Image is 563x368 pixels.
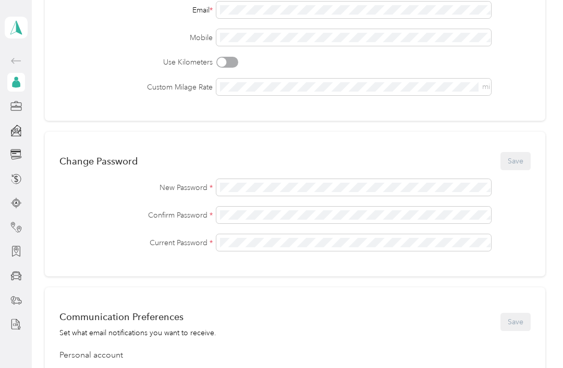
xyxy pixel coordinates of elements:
[59,156,138,167] div: Change Password
[59,237,213,248] label: Current Password
[59,57,213,68] label: Use Kilometers
[59,349,531,362] div: Personal account
[59,32,213,43] label: Mobile
[59,82,213,93] label: Custom Milage Rate
[59,182,213,193] label: New Password
[59,311,216,322] div: Communication Preferences
[482,82,490,91] span: mi
[59,210,213,221] label: Confirm Password
[59,327,216,338] div: Set what email notifications you want to receive.
[505,310,563,368] iframe: Everlance-gr Chat Button Frame
[59,5,213,16] div: Email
